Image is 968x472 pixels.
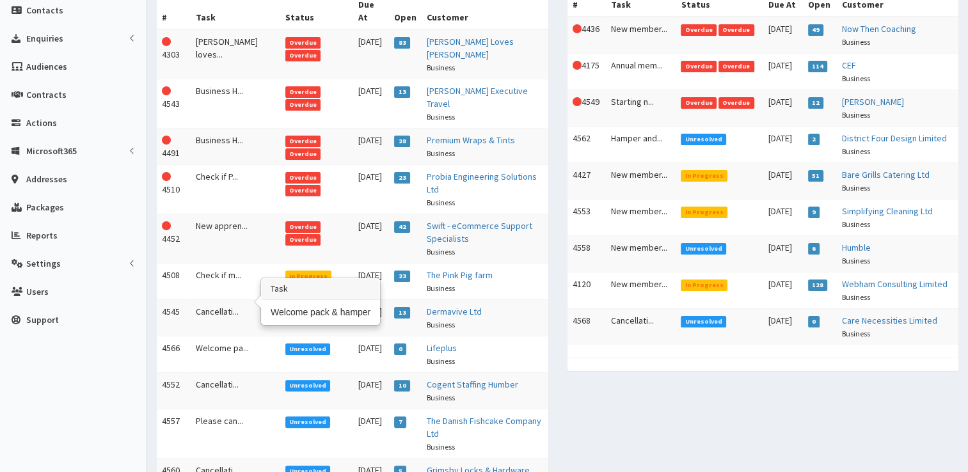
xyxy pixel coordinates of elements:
span: 83 [394,37,410,49]
td: [DATE] [763,199,803,235]
span: In Progress [681,207,727,218]
span: Overdue [681,97,717,109]
span: 2 [808,134,820,145]
td: [DATE] [763,17,803,54]
td: Check if P... [190,164,280,214]
a: The Pink Pig farm [427,269,493,281]
i: This Action is overdue! [162,221,171,230]
a: District Four Design Limited [842,132,947,144]
td: 4436 [567,17,607,54]
i: This Action is overdue! [162,86,171,95]
span: 51 [808,170,824,182]
td: 4491 [157,128,190,164]
td: [DATE] [763,235,803,272]
td: 4557 [157,409,190,458]
small: Business [427,320,455,329]
small: Business [842,292,870,302]
span: Overdue [718,24,754,36]
td: [DATE] [763,53,803,90]
td: [DATE] [353,164,390,214]
td: [DATE] [763,162,803,199]
td: 4562 [567,126,607,162]
td: Welcome pa... [190,336,280,372]
td: 4510 [157,164,190,214]
td: New member... [606,162,676,199]
span: Microsoft365 [26,145,77,157]
td: 4553 [567,199,607,235]
a: The Danish Fishcake Company Ltd [427,415,541,439]
td: 4549 [567,90,607,126]
td: [DATE] [763,126,803,162]
span: 12 [808,97,824,109]
a: Care Necessities Limited [842,315,937,326]
span: 13 [394,86,410,98]
small: Business [427,112,455,122]
td: 4427 [567,162,607,199]
a: Simplifying Cleaning Ltd [842,205,933,217]
a: CEF [842,59,856,71]
td: 4558 [567,235,607,272]
span: Overdue [285,221,321,233]
h3: Task [262,279,379,299]
small: Business [842,329,870,338]
small: Business [842,146,870,156]
span: Support [26,314,59,326]
span: Unresolved [681,243,726,255]
span: 23 [394,271,410,282]
i: This Action is overdue! [162,37,171,46]
td: Business H... [190,128,280,164]
small: Business [842,219,870,229]
td: [DATE] [353,372,390,409]
span: Addresses [26,173,67,185]
span: Unresolved [681,134,726,145]
a: Cogent Staffing Humber [427,379,518,390]
i: This Action is overdue! [162,172,171,181]
span: 0 [808,316,820,327]
i: This Action is overdue! [162,136,171,145]
span: 49 [808,24,824,36]
td: 4566 [157,336,190,372]
td: [DATE] [763,272,803,308]
td: [DATE] [353,214,390,263]
i: This Action is overdue! [573,24,582,33]
td: [DATE] [353,263,390,299]
span: Reports [26,230,58,241]
td: 4552 [157,372,190,409]
span: 28 [394,136,410,147]
td: Starting n... [606,90,676,126]
small: Business [842,256,870,265]
td: 4303 [157,29,190,79]
span: Contacts [26,4,63,16]
td: New member... [606,17,676,54]
small: Business [427,247,455,256]
td: Cancellati... [606,308,676,345]
td: 4175 [567,53,607,90]
small: Business [427,442,455,452]
td: [DATE] [353,409,390,458]
a: Premium Wraps & Tints [427,134,515,146]
span: Overdue [681,61,717,72]
small: Business [427,63,455,72]
td: New member... [606,235,676,272]
span: Overdue [285,185,321,196]
a: [PERSON_NAME] [842,96,904,107]
span: 10 [394,380,410,391]
span: 42 [394,221,410,233]
small: Business [427,283,455,293]
span: 23 [394,172,410,184]
small: Business [842,37,870,47]
td: Hamper and... [606,126,676,162]
td: 4543 [157,79,190,128]
a: [PERSON_NAME] Loves [PERSON_NAME] [427,36,514,60]
td: New member... [606,272,676,308]
td: [DATE] [353,79,390,128]
span: Unresolved [285,416,331,428]
a: Now Then Coaching [842,23,916,35]
td: New member... [606,199,676,235]
td: 4568 [567,308,607,345]
a: Dermavive Ltd [427,306,482,317]
span: Packages [26,201,64,213]
a: Lifeplus [427,342,457,354]
td: Business H... [190,79,280,128]
span: 6 [808,243,820,255]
